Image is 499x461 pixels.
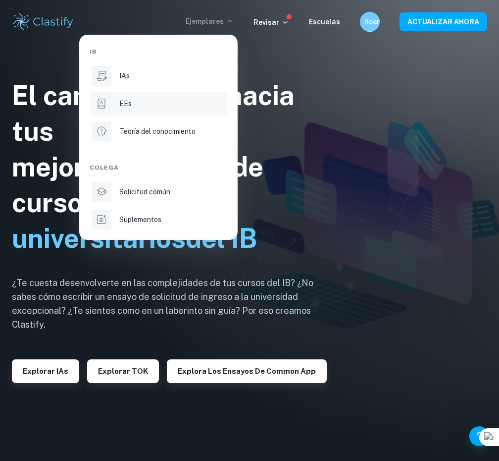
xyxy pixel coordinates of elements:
[90,119,227,143] a: Teoría del conocimiento
[90,180,227,204] a: Solicitud común
[119,188,170,196] font: Solicitud común
[119,72,130,80] font: IAs
[119,127,196,135] font: Teoría del conocimiento
[90,48,97,55] font: IB
[90,164,119,171] font: Colega
[90,208,227,231] a: Suplementos
[119,100,132,108] font: EEs
[90,64,227,88] a: IAs
[90,92,227,115] a: EEs
[119,216,161,224] font: Suplementos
